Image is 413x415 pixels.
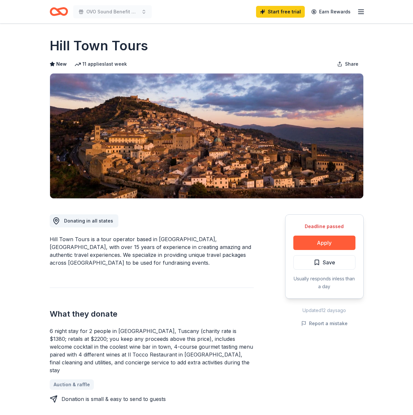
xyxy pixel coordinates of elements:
button: Apply [293,236,355,250]
span: Save [323,258,335,267]
h2: What they donate [50,309,254,319]
span: OVO Sound Benefit Concert [86,8,139,16]
div: Donation is small & easy to send to guests [61,395,166,403]
span: Share [345,60,358,68]
div: Deadline passed [293,223,355,230]
span: New [56,60,67,68]
div: 6 night stay for 2 people in [GEOGRAPHIC_DATA], Tuscany (charity rate is $1380; retails at $2200;... [50,327,254,374]
button: Save [293,255,355,270]
a: Home [50,4,68,19]
div: Usually responds in less than a day [293,275,355,290]
img: Image for Hill Town Tours [50,74,363,198]
a: Auction & raffle [50,379,94,390]
div: Updated 12 days ago [285,307,364,314]
h1: Hill Town Tours [50,37,148,55]
button: Report a mistake [301,320,348,327]
span: Donating in all states [64,218,113,224]
a: Earn Rewards [307,6,354,18]
button: OVO Sound Benefit Concert [73,5,152,18]
a: Start free trial [256,6,305,18]
div: Hill Town Tours is a tour operator based in [GEOGRAPHIC_DATA], [GEOGRAPHIC_DATA], with over 15 ye... [50,235,254,267]
div: 11 applies last week [75,60,127,68]
button: Share [332,58,364,71]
